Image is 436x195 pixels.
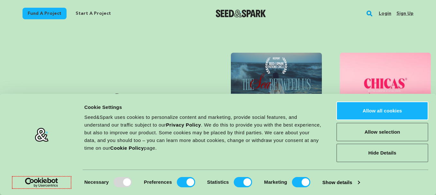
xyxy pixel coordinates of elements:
[216,10,266,17] a: Seed&Spark Homepage
[84,179,109,185] strong: Necessary
[23,8,67,19] a: Fund a project
[336,102,428,120] button: Allow all cookies
[207,179,229,185] strong: Statistics
[110,145,144,151] a: Cookie Policy
[84,103,322,111] div: Cookie Settings
[264,179,287,185] strong: Marketing
[216,10,266,17] img: Seed&Spark Logo Dark Mode
[46,92,199,169] p: Crowdfunding that .
[144,179,172,185] strong: Preferences
[34,128,49,142] img: logo
[84,113,322,152] div: Seed&Spark uses cookies to personalize content and marketing, provide social features, and unders...
[396,8,413,19] a: Sign up
[336,144,428,162] button: Hide Details
[379,8,391,19] a: Login
[231,53,322,114] img: The Sea Between Us image
[340,53,431,114] img: CHICAS Pilot image
[322,178,360,187] a: Show details
[14,178,70,187] a: Usercentrics Cookiebot - opens in a new window
[70,8,116,19] a: Start a project
[166,122,201,128] a: Privacy Policy
[336,123,428,141] button: Allow selection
